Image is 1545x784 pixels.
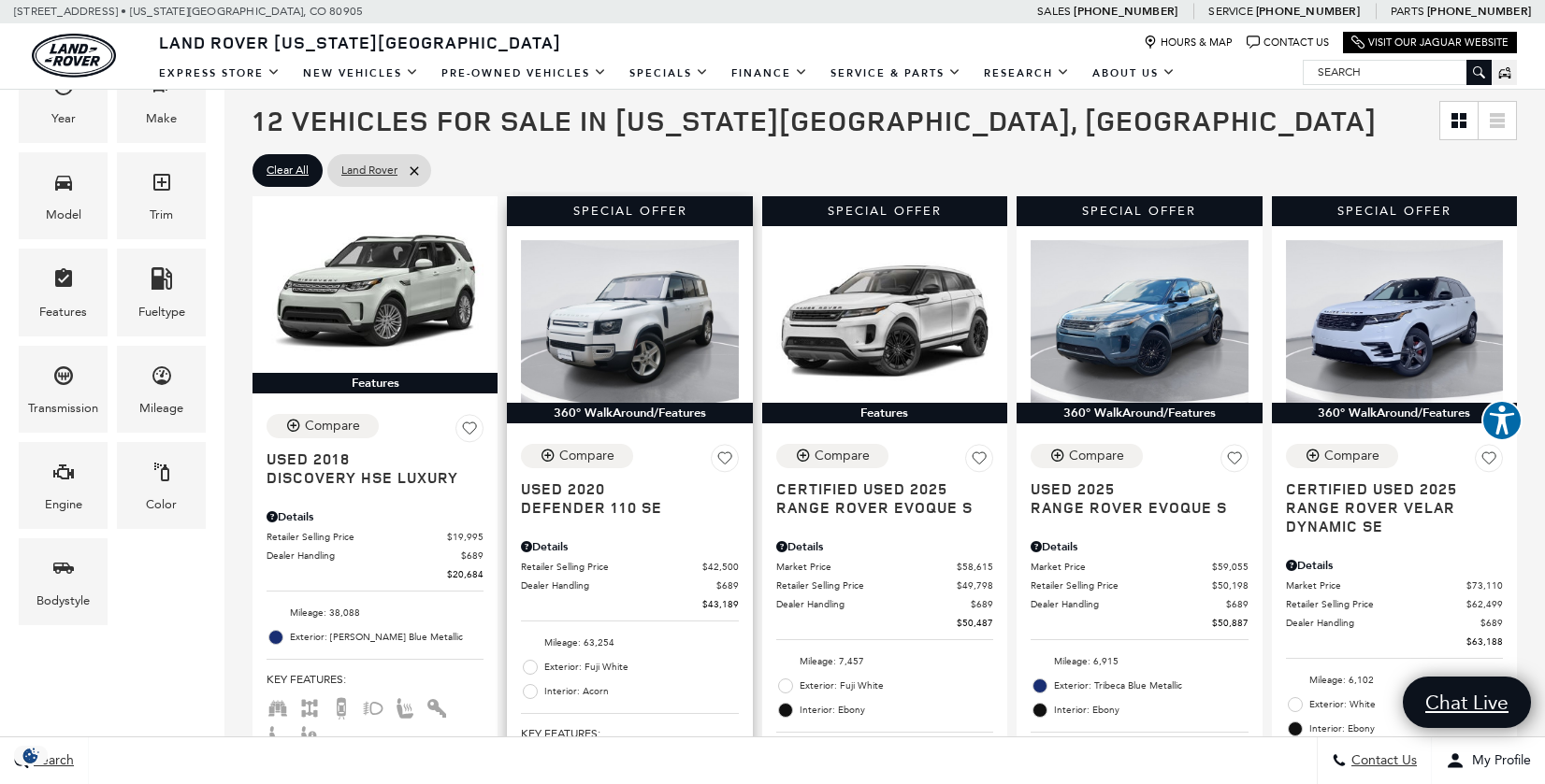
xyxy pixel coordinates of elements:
span: Retailer Selling Price [267,530,447,544]
a: $50,887 [1031,616,1248,630]
a: Specials [618,57,720,90]
li: Mileage: 38,088 [267,601,484,625]
div: Features [253,373,498,393]
span: Market Price [1286,578,1466,592]
a: Retailer Selling Price $42,500 [521,560,738,574]
a: Retailer Selling Price $50,198 [1031,578,1248,592]
span: Interior: Ebony [800,701,993,720]
div: Transmission [28,398,98,419]
span: Exterior: Tribeca Blue Metallic [1054,677,1248,695]
a: $50,487 [776,616,993,630]
div: YearYear [19,56,108,143]
span: Parts [1391,5,1424,18]
div: Special Offer [762,196,1007,226]
button: Compare Vehicle [1031,444,1143,468]
a: Retailer Selling Price $49,798 [776,578,993,592]
span: $689 [461,549,484,563]
span: Mileage [151,360,173,398]
div: Pricing Details - Range Rover Evoque S [1031,538,1248,555]
li: Mileage: 63,254 [521,631,738,655]
button: Compare Vehicle [776,444,888,468]
nav: Main Navigation [148,57,1187,90]
a: land-rover [32,34,116,78]
a: Pre-Owned Vehicles [430,57,618,90]
a: Retailer Selling Price $19,995 [267,530,484,544]
button: Open user profile menu [1432,737,1545,784]
a: Certified Used 2025Range Rover Velar Dynamic SE [1286,479,1503,535]
span: $73,110 [1466,578,1503,592]
div: Model [46,205,81,225]
span: Sales [1037,5,1071,18]
span: $49,798 [957,578,993,592]
div: Make [146,108,177,129]
a: New Vehicles [292,57,430,90]
button: Compare Vehicle [1286,444,1398,468]
span: Bodystyle [52,552,75,591]
span: Key Features : [521,723,738,744]
img: 2018 Land Rover Discovery HSE Luxury [267,210,484,373]
span: Defender 110 SE [521,498,724,517]
div: Compare [1324,448,1379,464]
a: EXPRESS STORE [148,57,292,90]
span: Certified Used 2025 [1286,479,1489,498]
span: Exterior: White [1309,695,1503,714]
a: [PHONE_NUMBER] [1256,4,1360,19]
span: Exterior: Fuji White [800,677,993,695]
div: 360° WalkAround/Features [507,403,752,423]
span: Keyless Entry [426,700,448,713]
div: ColorColor [117,442,206,529]
span: Third Row Seats [267,700,289,713]
div: Color [146,494,177,515]
button: Save Vehicle [1220,444,1249,479]
span: Land Rover [US_STATE][GEOGRAPHIC_DATA] [159,31,561,53]
span: Clear All [267,159,309,182]
span: $43,189 [702,597,739,611]
div: Year [51,108,76,129]
span: Key Features : [267,669,484,690]
a: About Us [1081,57,1187,90]
button: Save Vehicle [1475,444,1503,479]
div: Compare [1069,448,1124,464]
img: Opt-Out Icon [9,746,52,765]
span: $42,500 [702,560,739,574]
span: Range Rover Velar Dynamic SE [1286,498,1489,535]
span: $58,615 [957,560,993,574]
a: Service & Parts [819,57,973,90]
span: Dealer Handling [1031,597,1225,611]
div: Special Offer [1017,196,1262,226]
img: 2020 Land Rover Defender 110 SE [521,240,738,403]
div: FueltypeFueltype [117,249,206,335]
span: Certified Used 2025 [776,479,979,498]
span: $689 [1480,616,1503,630]
span: Discovery HSE Luxury [267,468,469,487]
img: 2025 Land Rover Range Rover Velar Dynamic SE [1286,240,1503,403]
span: Market Price [776,560,957,574]
span: My Profile [1465,753,1531,769]
li: Mileage: 6,915 [1031,649,1248,674]
a: Used 2025Range Rover Evoque S [1031,479,1248,517]
span: Fog Lights [362,700,384,713]
div: BodystyleBodystyle [19,538,108,625]
span: Features [52,263,75,301]
span: Interior: Ebony [1309,720,1503,738]
span: $50,887 [1212,616,1249,630]
button: Compare Vehicle [267,414,379,438]
span: $689 [1226,597,1249,611]
span: Retailer Selling Price [1031,578,1211,592]
div: 360° WalkAround/Features [1272,403,1517,423]
div: Mileage [139,398,183,419]
span: Interior: Acorn [544,682,738,701]
span: $689 [971,597,993,611]
button: Explore your accessibility options [1481,400,1523,441]
span: Land Rover [341,159,397,182]
span: Chat Live [1416,690,1518,715]
span: $20,684 [447,567,484,581]
span: Contact Us [1347,753,1417,769]
button: Compare Vehicle [521,444,633,468]
span: Service [1208,5,1252,18]
a: Finance [720,57,819,90]
span: $63,188 [1466,634,1503,649]
a: Dealer Handling $689 [521,578,738,592]
img: Land Rover [32,34,116,78]
div: Compare [559,448,614,464]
